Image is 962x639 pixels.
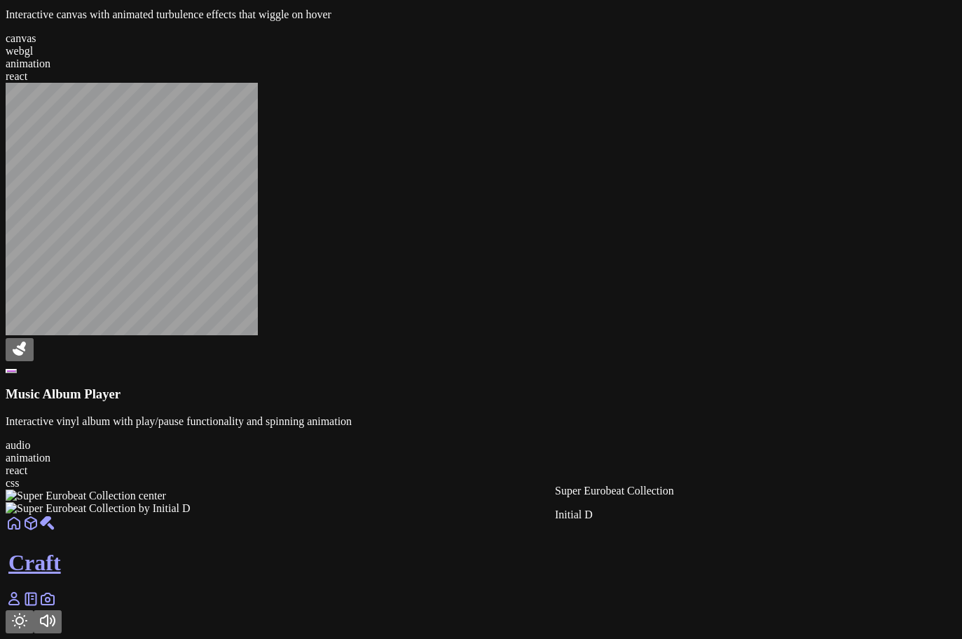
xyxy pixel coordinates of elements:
div: canvas [6,32,956,45]
img: Super Eurobeat Collection center [6,490,166,502]
p: Super Eurobeat Collection [555,485,674,497]
div: animation [6,58,956,70]
h3: Music Album Player [6,386,956,402]
button: Toggle Theme [6,610,34,633]
div: react [6,70,956,83]
div: animation [6,452,956,464]
div: react [6,464,956,477]
p: Interactive canvas with animated turbulence effects that wiggle on hover [6,8,956,21]
div: css [6,477,956,490]
p: Interactive vinyl album with play/pause functionality and spinning animation [6,415,956,428]
p: Initial D [555,509,674,521]
img: Super Eurobeat Collection by Initial D [6,502,191,515]
div: audio [6,439,956,452]
h1: Craft [8,550,956,576]
div: webgl [6,45,956,58]
button: Toggle Audio [34,610,62,633]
